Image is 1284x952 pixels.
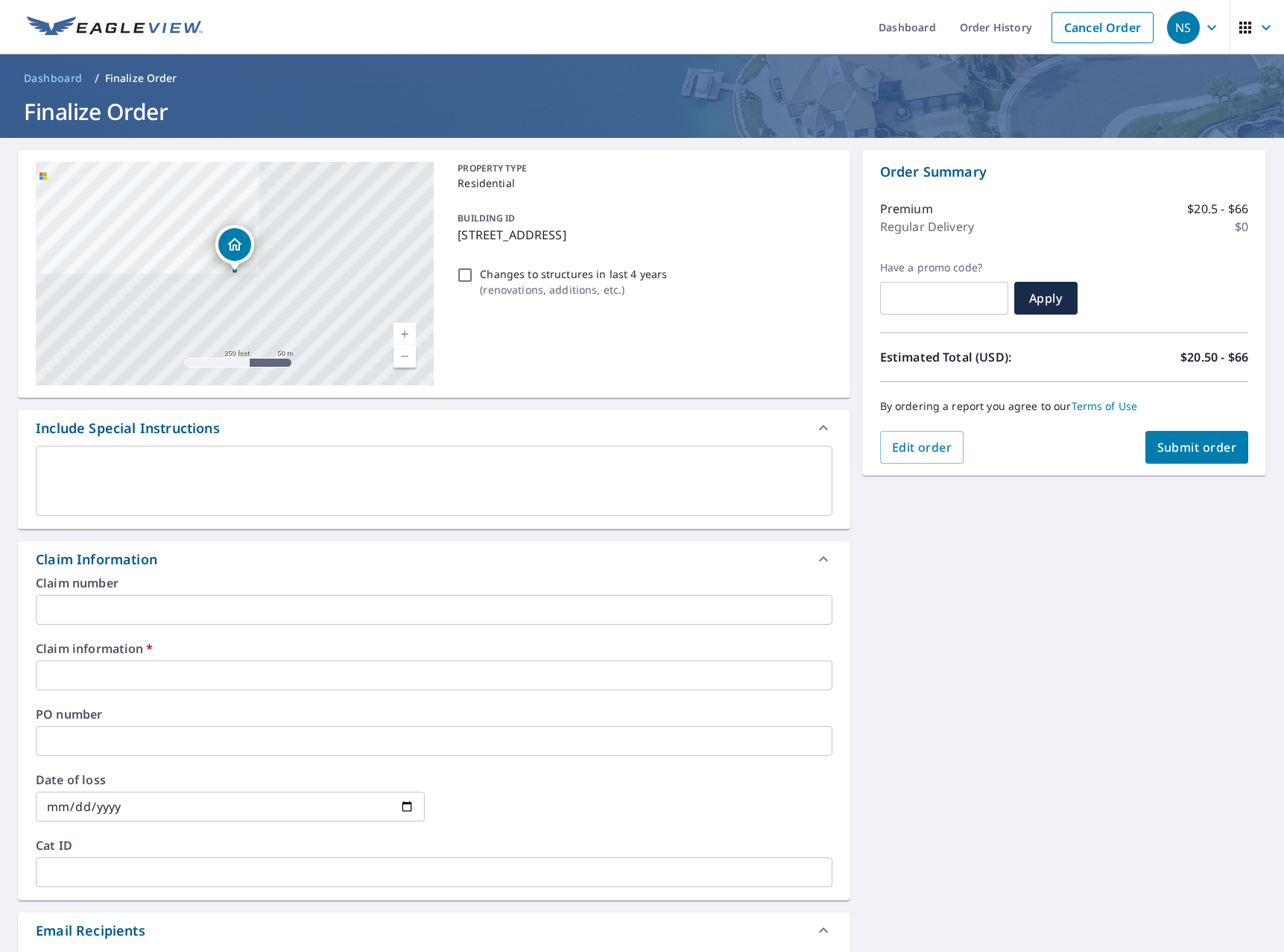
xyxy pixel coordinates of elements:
li: / [95,69,99,87]
span: Dashboard [24,71,83,86]
div: NS [1167,11,1200,44]
label: Have a promo code? [880,261,1008,274]
p: Premium [880,200,933,218]
p: Changes to structures in last 4 years [480,266,667,282]
p: Residential [458,175,826,191]
p: Regular Delivery [880,218,974,236]
label: PO number [36,708,832,720]
div: Include Special Instructions [36,418,220,438]
nav: breadcrumb [18,66,1266,90]
button: Edit order [880,431,964,464]
button: Apply [1014,282,1078,315]
span: Apply [1026,290,1066,306]
div: Claim Information [18,541,850,577]
img: EV Logo [27,16,203,39]
button: Submit order [1145,431,1249,464]
p: $20.50 - $66 [1180,348,1248,366]
a: Current Level 17, Zoom In [393,323,416,345]
label: Claim information [36,643,832,655]
span: Edit order [892,439,952,455]
p: PROPERTY TYPE [458,162,826,175]
a: Dashboard [18,66,89,90]
div: Email Recipients [18,912,850,948]
label: Cat ID [36,839,832,851]
span: Submit order [1157,439,1237,455]
p: ( renovations, additions, etc. ) [480,282,667,297]
h1: Finalize Order [18,96,1266,127]
div: Claim Information [36,549,157,570]
p: BUILDING ID [458,212,515,224]
p: Order Summary [880,162,1248,182]
p: Estimated Total (USD): [880,348,1064,366]
div: Dropped pin, building 1, Residential property, 3107 Red Fox Rd Ames, IA 50014 [215,225,254,271]
a: Terms of Use [1072,399,1138,413]
div: Email Recipients [36,921,145,941]
p: $0 [1235,218,1248,236]
label: Date of loss [36,774,425,786]
a: Current Level 17, Zoom Out [393,345,416,368]
label: Claim number [36,577,832,589]
p: $20.5 - $66 [1187,200,1248,218]
div: Include Special Instructions [18,410,850,446]
p: By ordering a report you agree to our [880,400,1248,413]
p: [STREET_ADDRESS] [458,226,826,244]
a: Cancel Order [1051,12,1154,43]
p: Finalize Order [105,71,177,86]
